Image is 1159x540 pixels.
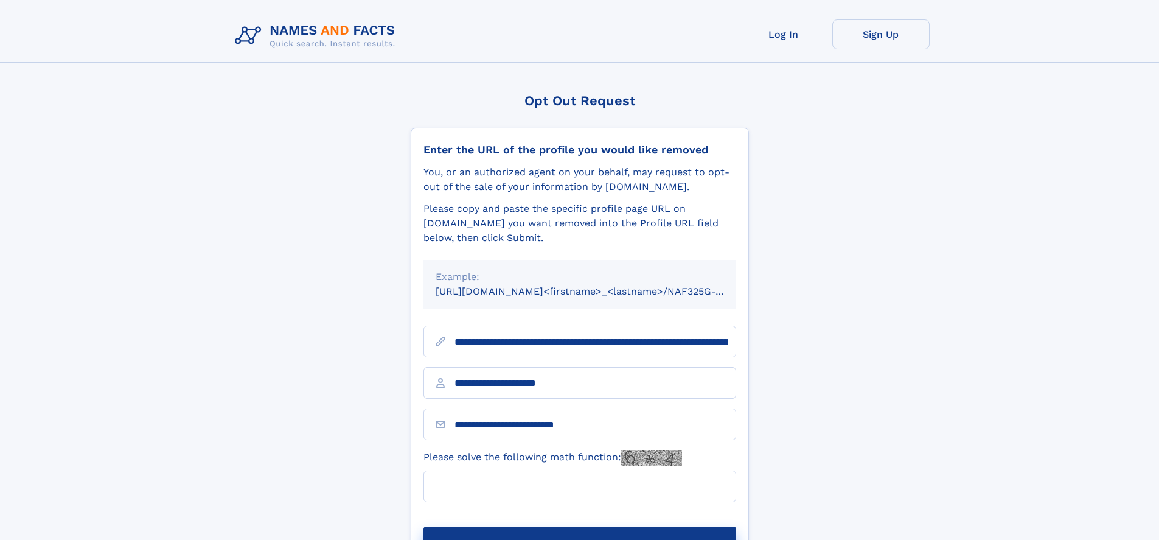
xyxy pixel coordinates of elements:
div: You, or an authorized agent on your behalf, may request to opt-out of the sale of your informatio... [423,165,736,194]
div: Example: [436,270,724,284]
div: Opt Out Request [411,93,749,108]
img: Logo Names and Facts [230,19,405,52]
div: Enter the URL of the profile you would like removed [423,143,736,156]
a: Log In [735,19,832,49]
label: Please solve the following math function: [423,450,682,466]
div: Please copy and paste the specific profile page URL on [DOMAIN_NAME] you want removed into the Pr... [423,202,736,245]
small: [URL][DOMAIN_NAME]<firstname>_<lastname>/NAF325G-xxxxxxxx [436,286,759,297]
a: Sign Up [832,19,930,49]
